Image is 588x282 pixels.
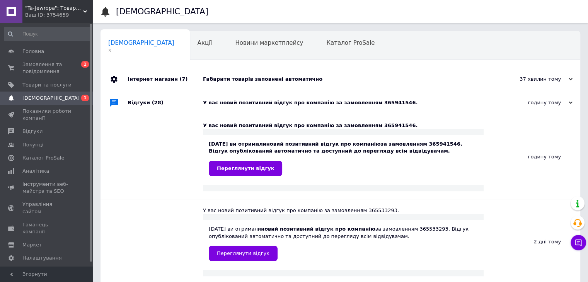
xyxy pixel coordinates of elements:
[22,48,44,55] span: Головна
[22,168,49,175] span: Аналітика
[4,27,91,41] input: Пошук
[25,12,93,19] div: Ваш ID: 3754659
[81,95,89,101] span: 1
[108,48,174,54] span: 3
[261,226,375,232] b: новий позитивний відгук про компанію
[484,114,580,199] div: годину тому
[571,235,586,250] button: Чат з покупцем
[326,39,375,46] span: Каталог ProSale
[22,241,42,248] span: Маркет
[209,246,278,261] a: Переглянути відгук
[203,122,484,129] div: У вас новий позитивний відгук про компанію за замовленням 365941546.
[203,76,495,83] div: Габарити товарів заповнені автоматично
[179,76,187,82] span: (7)
[22,82,72,88] span: Товари та послуги
[116,7,208,16] h1: [DEMOGRAPHIC_DATA]
[217,250,269,256] span: Переглянути відгук
[22,141,43,148] span: Покупці
[22,255,62,262] span: Налаштування
[209,161,282,176] a: Переглянути відгук
[22,61,72,75] span: Замовлення та повідомлення
[108,39,174,46] span: [DEMOGRAPHIC_DATA]
[198,39,212,46] span: Акції
[22,155,64,161] span: Каталог ProSale
[22,95,80,102] span: [DEMOGRAPHIC_DATA]
[22,108,72,122] span: Показники роботи компанії
[152,100,164,105] span: (28)
[22,221,72,235] span: Гаманець компанії
[128,68,203,91] div: Інтернет магазин
[217,165,274,171] span: Переглянути відгук
[81,61,89,68] span: 1
[22,181,72,195] span: Інструменти веб-майстра та SEO
[128,91,203,114] div: Відгуки
[25,5,83,12] span: "Ta-Jewropa": Товари для дому, авто, спорту, ремонту і дітей
[235,39,303,46] span: Новини маркетплейсу
[203,207,484,214] div: У вас новий позитивний відгук про компанію за замовленням 365533293.
[209,141,478,176] div: [DATE] ви отримали за замовленням 365941546. Відгук опублікований автоматично та доступний до пер...
[495,99,573,106] div: годину тому
[22,128,43,135] span: Відгуки
[22,201,72,215] span: Управління сайтом
[209,226,478,261] div: [DATE] ви отримали за замовленням 365533293. Відгук опублікований автоматично та доступний до пер...
[203,99,495,106] div: У вас новий позитивний відгук про компанію за замовленням 365941546.
[266,141,381,147] b: новий позитивний відгук про компанію
[495,76,573,83] div: 37 хвилин тому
